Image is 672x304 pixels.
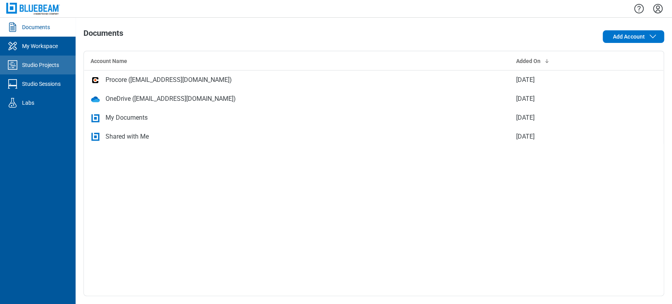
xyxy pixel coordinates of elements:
[22,23,50,31] div: Documents
[6,78,19,90] svg: Studio Sessions
[83,29,123,41] h1: Documents
[6,40,19,52] svg: My Workspace
[510,127,626,146] td: [DATE]
[603,30,664,43] button: Add Account
[22,80,61,88] div: Studio Sessions
[510,89,626,108] td: [DATE]
[516,57,619,65] div: Added On
[106,94,236,104] div: OneDrive ([EMAIL_ADDRESS][DOMAIN_NAME])
[22,99,34,107] div: Labs
[652,2,664,15] button: Settings
[6,21,19,33] svg: Documents
[106,113,148,122] div: My Documents
[84,51,664,146] table: bb-data-table
[22,42,58,50] div: My Workspace
[106,132,149,141] div: Shared with Me
[510,108,626,127] td: [DATE]
[91,57,504,65] div: Account Name
[6,59,19,71] svg: Studio Projects
[22,61,59,69] div: Studio Projects
[6,3,60,14] img: Bluebeam, Inc.
[510,70,626,89] td: [DATE]
[613,33,645,41] span: Add Account
[106,75,232,85] div: Procore ([EMAIL_ADDRESS][DOMAIN_NAME])
[6,96,19,109] svg: Labs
